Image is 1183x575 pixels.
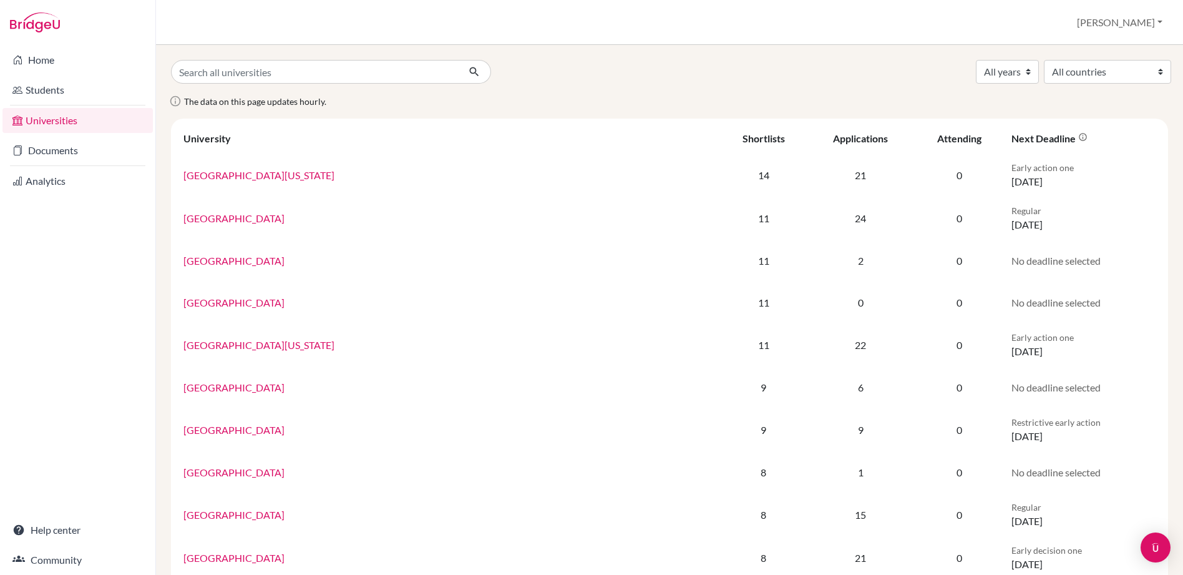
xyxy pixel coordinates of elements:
td: 0 [807,282,914,323]
a: Students [2,77,153,102]
td: 0 [914,451,1005,493]
a: [GEOGRAPHIC_DATA] [183,212,285,224]
td: 0 [914,197,1005,240]
p: Regular [1011,204,1156,217]
td: 2 [807,240,914,282]
a: Universities [2,108,153,133]
a: [GEOGRAPHIC_DATA][US_STATE] [183,169,334,181]
td: [DATE] [1004,493,1163,536]
td: 0 [914,323,1005,366]
div: Attending [937,132,981,144]
p: Early decision one [1011,544,1156,557]
span: No deadline selected [1011,297,1101,308]
a: Help center [2,518,153,543]
td: 1 [807,451,914,493]
a: Home [2,47,153,72]
div: Applications [833,132,888,144]
td: 9 [720,408,807,451]
td: 15 [807,493,914,536]
p: Early action one [1011,161,1156,174]
td: [DATE] [1004,408,1163,451]
td: 8 [720,493,807,536]
td: [DATE] [1004,197,1163,240]
span: The data on this page updates hourly. [184,96,326,107]
a: Documents [2,138,153,163]
td: 21 [807,154,914,197]
td: 22 [807,323,914,366]
a: [GEOGRAPHIC_DATA] [183,255,285,267]
p: Early action one [1011,331,1156,344]
a: Analytics [2,169,153,194]
td: 0 [914,240,1005,282]
p: Regular [1011,501,1156,514]
img: Bridge-U [10,12,60,32]
td: 11 [720,197,807,240]
a: [GEOGRAPHIC_DATA] [183,381,285,393]
div: Open Intercom Messenger [1141,533,1171,563]
span: No deadline selected [1011,255,1101,267]
div: Shortlists [742,132,785,144]
a: [GEOGRAPHIC_DATA] [183,424,285,436]
td: 6 [807,366,914,408]
td: [DATE] [1004,323,1163,366]
input: Search all universities [171,60,459,84]
td: 9 [720,366,807,408]
span: No deadline selected [1011,466,1101,478]
a: [GEOGRAPHIC_DATA] [183,466,285,478]
a: [GEOGRAPHIC_DATA] [183,552,285,564]
p: Restrictive early action [1011,416,1156,429]
td: 24 [807,197,914,240]
a: Community [2,548,153,573]
td: 0 [914,366,1005,408]
td: 0 [914,154,1005,197]
td: 14 [720,154,807,197]
div: Next deadline [1011,132,1088,144]
td: 11 [720,282,807,323]
span: No deadline selected [1011,381,1101,393]
a: [GEOGRAPHIC_DATA] [183,297,285,308]
td: [DATE] [1004,154,1163,197]
td: 0 [914,282,1005,323]
td: 0 [914,408,1005,451]
th: University [176,124,720,154]
button: [PERSON_NAME] [1071,11,1168,34]
td: 8 [720,451,807,493]
td: 11 [720,323,807,366]
td: 11 [720,240,807,282]
td: 9 [807,408,914,451]
a: [GEOGRAPHIC_DATA] [183,509,285,521]
a: [GEOGRAPHIC_DATA][US_STATE] [183,339,334,351]
td: 0 [914,493,1005,536]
